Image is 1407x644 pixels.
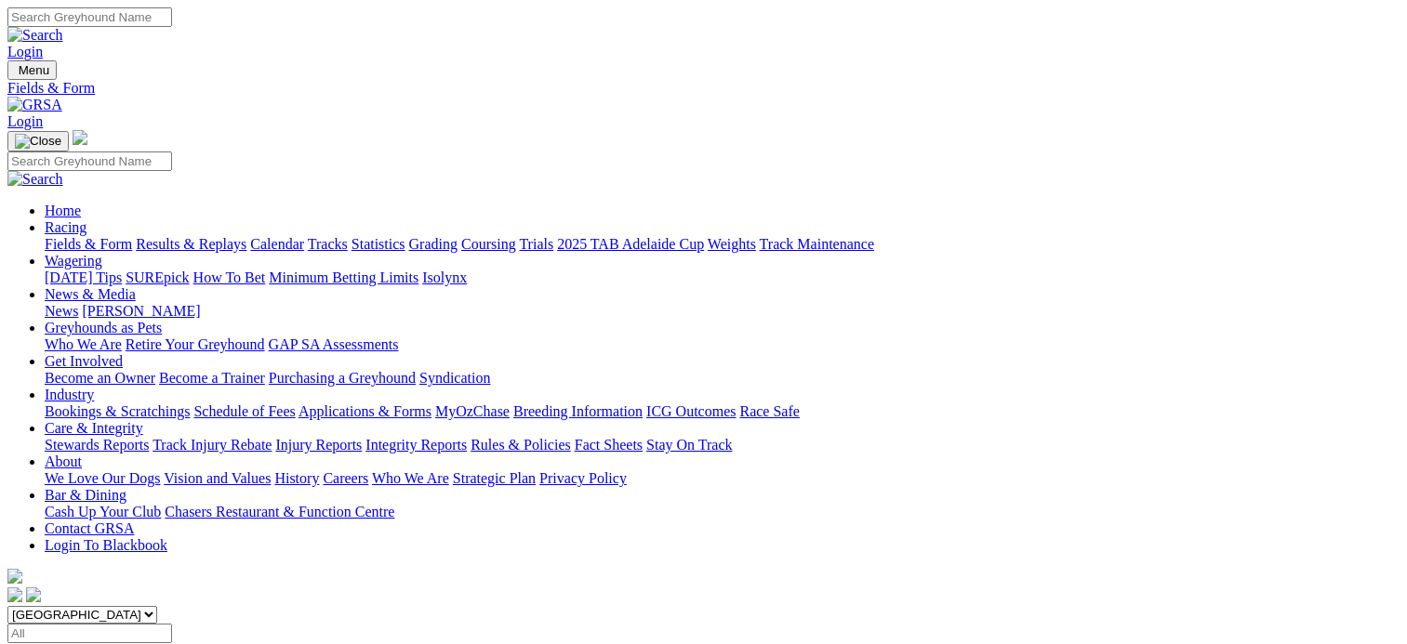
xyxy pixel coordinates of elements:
img: logo-grsa-white.png [7,569,22,584]
a: Bookings & Scratchings [45,403,190,419]
a: Get Involved [45,353,123,369]
div: About [45,470,1400,487]
a: Stay On Track [646,437,732,453]
a: News & Media [45,286,136,302]
a: Tracks [308,236,348,252]
a: Track Injury Rebate [153,437,272,453]
a: GAP SA Assessments [269,336,399,352]
a: Become an Owner [45,370,155,386]
a: Login [7,113,43,129]
a: Weights [708,236,756,252]
a: MyOzChase [435,403,510,419]
input: Select date [7,624,172,643]
a: 2025 TAB Adelaide Cup [557,236,704,252]
a: Home [45,203,81,218]
div: News & Media [45,303,1400,320]
span: Menu [19,63,49,77]
a: Fact Sheets [575,437,643,453]
a: Rules & Policies [471,437,571,453]
a: News [45,303,78,319]
a: Chasers Restaurant & Function Centre [165,504,394,519]
a: Wagering [45,253,102,269]
a: Who We Are [372,470,449,486]
a: Injury Reports [275,437,362,453]
a: Login [7,44,43,59]
a: Schedule of Fees [193,403,295,419]
a: Calendar [250,236,304,252]
a: Statistics [352,236,405,252]
a: We Love Our Dogs [45,470,160,486]
a: Grading [409,236,458,252]
div: Greyhounds as Pets [45,336,1400,353]
a: Become a Trainer [159,370,265,386]
a: Who We Are [45,336,122,352]
a: Trials [519,236,553,252]
a: How To Bet [193,269,266,285]
a: About [45,453,82,469]
a: Minimum Betting Limits [269,269,418,285]
img: twitter.svg [26,587,41,602]
a: Cash Up Your Club [45,504,161,519]
a: SUREpick [126,269,189,285]
div: Wagering [45,269,1400,286]
a: Bar & Dining [45,487,126,503]
a: ICG Outcomes [646,403,736,419]
div: Industry [45,403,1400,420]
input: Search [7,151,172,171]
a: Fields & Form [7,80,1400,97]
a: [DATE] Tips [45,269,122,285]
a: Race Safe [739,403,799,419]
a: Care & Integrity [45,420,143,436]
a: Applications & Forms [299,403,431,419]
a: Purchasing a Greyhound [269,370,416,386]
img: GRSA [7,97,62,113]
a: Results & Replays [136,236,246,252]
img: logo-grsa-white.png [73,130,87,145]
a: Contact GRSA [45,520,134,536]
a: Syndication [419,370,490,386]
div: Racing [45,236,1400,253]
a: Breeding Information [513,403,643,419]
img: Search [7,27,63,44]
a: Stewards Reports [45,437,149,453]
a: Strategic Plan [453,470,536,486]
a: Vision and Values [164,470,271,486]
input: Search [7,7,172,27]
div: Care & Integrity [45,437,1400,453]
button: Toggle navigation [7,131,69,151]
a: Fields & Form [45,236,132,252]
div: Bar & Dining [45,504,1400,520]
a: Careers [323,470,368,486]
a: [PERSON_NAME] [82,303,200,319]
a: History [274,470,319,486]
a: Isolynx [422,269,467,285]
a: Greyhounds as Pets [45,320,162,335]
a: Industry [45,387,94,402]
a: Login To Blackbook [45,537,167,553]
a: Track Maintenance [760,236,874,252]
div: Get Involved [45,370,1400,387]
img: Search [7,171,63,188]
a: Integrity Reports [365,437,467,453]
a: Retire Your Greyhound [126,336,265,352]
a: Privacy Policy [539,470,627,486]
img: Close [15,134,61,149]
button: Toggle navigation [7,60,57,80]
img: facebook.svg [7,587,22,602]
a: Coursing [461,236,516,252]
a: Racing [45,219,86,235]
